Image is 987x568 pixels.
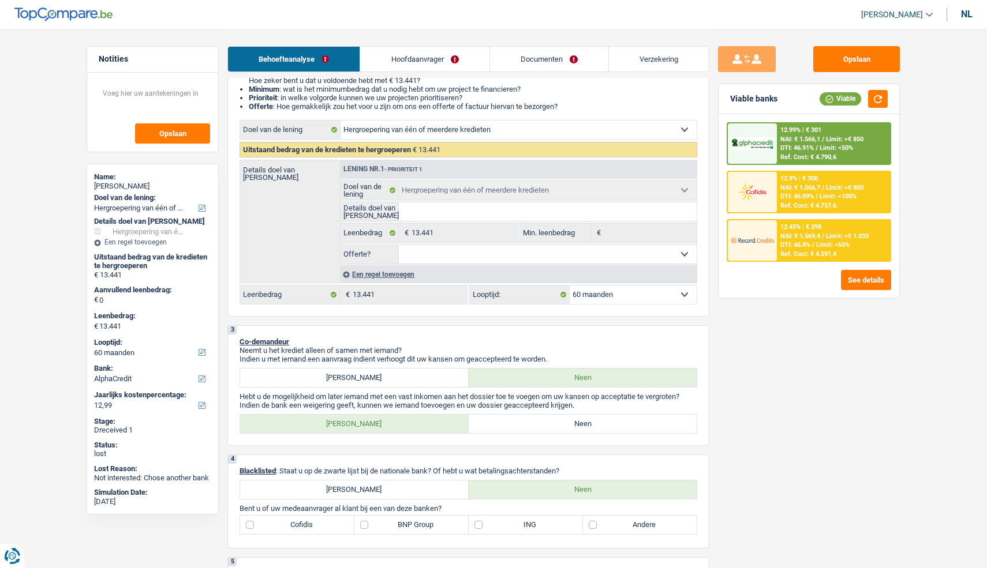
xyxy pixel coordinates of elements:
[780,126,821,134] div: 12.99% | € 301
[249,85,697,93] li: : wat is het minimumbedrag dat u nodig hebt om uw project te financieren?
[852,5,933,24] a: [PERSON_NAME]
[228,558,237,566] div: 5
[469,415,697,433] label: Neen
[780,175,818,182] div: 12.9% | € 300
[240,160,340,181] label: Details doel van [PERSON_NAME]
[470,285,570,304] label: Looptijd:
[94,449,211,458] div: lost
[249,102,273,111] span: Offerte
[822,184,824,191] span: /
[780,223,821,231] div: 12.45% | € 298
[731,137,773,151] img: AlphaCredit
[240,285,340,304] label: Leenbedrag
[94,270,211,280] div: € 13.441
[731,230,773,251] img: Record Credits
[240,480,469,499] label: [PERSON_NAME]
[94,285,209,295] label: Aanvullend leenbedrag:
[240,467,276,475] span: Blacklisted
[826,232,869,240] span: Limit: >€ 1.033
[360,47,489,72] a: Hoofdaanvrager
[822,136,824,143] span: /
[780,144,814,152] span: DTI: 46.91%
[340,285,353,304] span: €
[341,181,399,200] label: Doel van de lening
[94,390,209,400] label: Jaarlijks kostenpercentage:
[820,92,861,105] div: Viable
[94,473,211,483] div: Not interested: Chose another bank
[159,130,186,137] span: Opslaan
[609,47,709,72] a: Verzekering
[861,10,923,20] span: [PERSON_NAME]
[340,266,697,283] div: Een regel toevoegen
[94,238,211,246] div: Een regel toevoegen
[240,401,697,409] p: Indien de bank een weigering geeft, kunnen we iemand toevoegen en uw dossier geaccepteerd krijgen.
[469,368,697,387] label: Neen
[94,364,209,373] label: Bank:
[228,47,360,72] a: Behoefteanalyse
[249,102,697,111] li: : Hoe gemakkelijk zou het voor u zijn om ons een offerte of factuur hiervan te bezorgen?
[520,224,590,242] label: Min. leenbedrag
[822,232,824,240] span: /
[94,464,211,473] div: Lost Reason:
[354,516,469,534] label: BNP Group
[94,441,211,450] div: Status:
[780,153,836,161] div: Ref. Cost: € 4.790,6
[94,497,211,506] div: [DATE]
[240,467,697,475] p: : Staat u op de zwarte lijst bij de nationale bank? Of hebt u wat betalingsachterstanden?
[240,392,697,401] p: Hebt u de mogelijkheid om later iemand met een vast inkomen aan het dossier toe te voegen om uw k...
[94,338,209,347] label: Looptijd:
[780,250,836,258] div: Ref. Cost: € 4.591,4
[243,145,411,154] span: Uitstaand bedrag van de kredieten te hergroeperen
[94,172,211,182] div: Name:
[228,326,237,334] div: 3
[94,182,211,191] div: [PERSON_NAME]
[812,241,814,249] span: /
[816,241,850,249] span: Limit: <65%
[730,94,777,104] div: Viable banks
[240,346,697,355] p: Neemt u het krediet alleen of samen met iemand?
[249,93,697,102] li: : in welke volgorde kunnen we uw projecten prioritiseren?
[780,202,836,209] div: Ref. Cost: € 4.757,6
[94,311,209,321] label: Leenbedrag:
[816,193,818,200] span: /
[341,165,425,173] div: Lening nr.1
[240,337,289,346] span: Co-demandeur
[583,516,697,534] label: Andere
[249,85,279,93] strong: Minimum
[240,121,341,139] label: Doel van de lening
[94,295,98,304] span: €
[413,145,440,154] span: € 13.441
[961,9,973,20] div: nl
[813,46,900,72] button: Opslaan
[94,217,211,226] div: Details doel van [PERSON_NAME]
[240,415,469,433] label: [PERSON_NAME]
[341,202,399,221] label: Details doel van [PERSON_NAME]
[469,480,697,499] label: Neen
[469,516,583,534] label: ING
[841,270,891,290] button: See details
[816,144,818,152] span: /
[399,224,412,242] span: €
[826,184,863,191] span: Limit: >€ 800
[240,504,697,513] p: Bent u of uw medeaanvrager al klant bij een van deze banken?
[94,426,211,435] div: Dreceived 1
[94,193,209,202] label: Doel van de lening:
[94,322,98,331] span: €
[826,136,863,143] span: Limit: >€ 850
[384,166,423,172] span: - Prioriteit 1
[94,253,211,270] div: Uitstaand bedrag van de kredieten te hergroeperen
[780,193,814,200] span: DTI: 46.89%
[780,184,820,191] span: NAI: € 1.566,7
[99,54,207,64] h5: Notities
[240,368,469,387] label: [PERSON_NAME]
[14,7,113,21] img: TopCompare Logo
[240,516,354,534] label: Cofidis
[780,232,820,240] span: NAI: € 1.569,4
[249,93,277,102] strong: Prioriteit
[341,224,399,242] label: Leenbedrag
[135,123,210,144] button: Opslaan
[780,136,820,143] span: NAI: € 1.566,1
[94,488,211,497] div: Simulation Date:
[94,417,211,426] div: Stage:
[228,455,237,464] div: 4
